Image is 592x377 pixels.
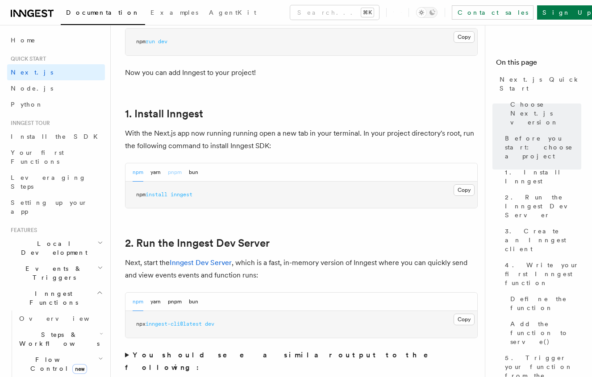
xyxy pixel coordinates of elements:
span: inngest-cli@latest [146,321,202,327]
a: Define the function [507,291,581,316]
p: Next, start the , which is a fast, in-memory version of Inngest where you can quickly send and vi... [125,257,478,282]
kbd: ⌘K [361,8,374,17]
a: AgentKit [204,3,262,24]
p: Now you can add Inngest to your project! [125,66,478,79]
span: Flow Control [16,355,98,373]
a: Inngest Dev Server [170,258,232,267]
span: Before you start: choose a project [505,134,581,161]
button: npm [133,163,143,182]
span: Quick start [7,55,46,62]
span: npm [136,191,146,198]
button: Toggle dark mode [416,7,438,18]
a: Leveraging Steps [7,170,105,195]
button: bun [189,163,198,182]
a: Add the function to serve() [507,316,581,350]
summary: You should see a similar output to the following: [125,349,478,374]
a: Overview [16,311,105,327]
button: Copy [454,31,475,43]
strong: You should see a similar output to the following: [125,351,441,372]
a: Setting up your app [7,195,105,220]
a: 4. Write your first Inngest function [501,257,581,291]
span: Next.js [11,69,53,76]
a: 2. Run the Inngest Dev Server [501,189,581,223]
span: dev [205,321,214,327]
a: Your first Functions [7,145,105,170]
span: new [72,364,87,374]
span: npx [136,321,146,327]
span: inngest [171,191,192,198]
span: Choose Next.js version [510,100,581,127]
a: Node.js [7,80,105,96]
button: yarn [150,293,161,311]
a: Contact sales [452,5,534,20]
span: 3. Create an Inngest client [505,227,581,253]
span: Setting up your app [11,199,88,215]
span: run [146,38,155,45]
span: Define the function [510,294,581,312]
span: npm [136,38,146,45]
span: Python [11,101,43,108]
button: Copy [454,184,475,196]
button: npm [133,293,143,311]
span: Local Development [7,239,97,257]
a: Next.js [7,64,105,80]
button: Search...⌘K [290,5,379,20]
span: Leveraging Steps [11,174,86,190]
button: Steps & Workflows [16,327,105,352]
a: 1. Install Inngest [125,108,203,120]
span: Node.js [11,85,53,92]
button: pnpm [168,163,182,182]
span: 1. Install Inngest [505,168,581,186]
span: Your first Functions [11,149,64,165]
a: Install the SDK [7,128,105,145]
button: Events & Triggers [7,261,105,286]
button: yarn [150,163,161,182]
span: Add the function to serve() [510,319,581,346]
button: Local Development [7,236,105,261]
span: AgentKit [209,9,256,16]
h4: On this page [496,57,581,71]
a: Examples [145,3,204,24]
span: Documentation [66,9,140,16]
span: Home [11,36,36,45]
span: 4. Write your first Inngest function [505,261,581,287]
a: Home [7,32,105,48]
span: Steps & Workflows [16,330,100,348]
a: Choose Next.js version [507,96,581,130]
span: Features [7,227,37,234]
button: Flow Controlnew [16,352,105,377]
a: Python [7,96,105,112]
span: Events & Triggers [7,264,97,282]
button: Inngest Functions [7,286,105,311]
a: Before you start: choose a project [501,130,581,164]
span: dev [158,38,167,45]
span: Inngest tour [7,120,50,127]
a: 1. Install Inngest [501,164,581,189]
span: install [146,191,167,198]
a: Documentation [61,3,145,25]
span: Install the SDK [11,133,103,140]
span: Overview [19,315,111,322]
a: 2. Run the Inngest Dev Server [125,237,270,249]
a: 3. Create an Inngest client [501,223,581,257]
button: bun [189,293,198,311]
span: Examples [150,9,198,16]
span: 2. Run the Inngest Dev Server [505,193,581,220]
span: Next.js Quick Start [500,75,581,93]
a: Next.js Quick Start [496,71,581,96]
button: pnpm [168,293,182,311]
span: Inngest Functions [7,289,96,307]
p: With the Next.js app now running running open a new tab in your terminal. In your project directo... [125,127,478,152]
button: Copy [454,314,475,325]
